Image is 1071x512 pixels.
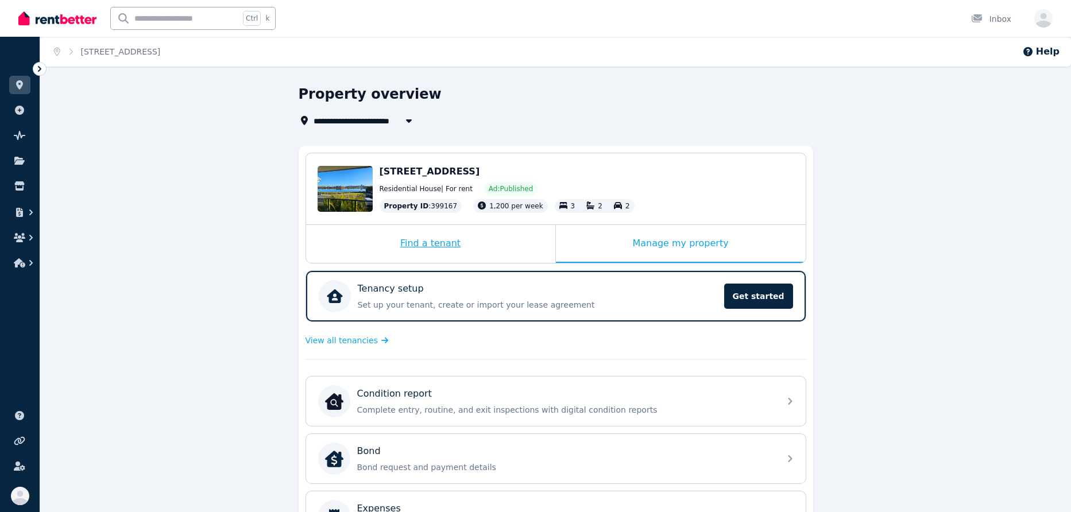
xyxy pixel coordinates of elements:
button: Help [1022,45,1060,59]
span: Ad: Published [489,184,533,193]
p: Set up your tenant, create or import your lease agreement [358,299,717,311]
a: BondBondBond request and payment details [306,434,806,483]
span: 1,200 per week [489,202,543,210]
span: Get started [724,284,793,309]
div: : 399167 [380,199,462,213]
span: Ctrl [243,11,261,26]
a: Tenancy setupSet up your tenant, create or import your lease agreementGet started [306,271,806,321]
div: Manage my property [556,225,806,263]
p: Complete entry, routine, and exit inspections with digital condition reports [357,404,773,416]
nav: Breadcrumb [40,37,174,67]
span: 3 [571,202,575,210]
span: View all tenancies [306,335,378,346]
span: k [265,14,269,23]
a: [STREET_ADDRESS] [81,47,161,56]
img: RentBetter [18,10,96,27]
span: [STREET_ADDRESS] [380,166,480,177]
span: Property ID [384,201,429,211]
span: 2 [625,202,630,210]
p: Bond [357,444,381,458]
img: Bond [325,449,343,468]
a: View all tenancies [306,335,389,346]
p: Tenancy setup [358,282,424,296]
span: 2 [598,202,602,210]
div: Find a tenant [306,225,555,263]
span: Residential House | For rent [380,184,473,193]
h1: Property overview [299,85,442,103]
img: Condition report [325,392,343,410]
div: Inbox [971,13,1011,25]
p: Bond request and payment details [357,461,773,473]
p: Condition report [357,387,432,401]
a: Condition reportCondition reportComplete entry, routine, and exit inspections with digital condit... [306,377,806,426]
